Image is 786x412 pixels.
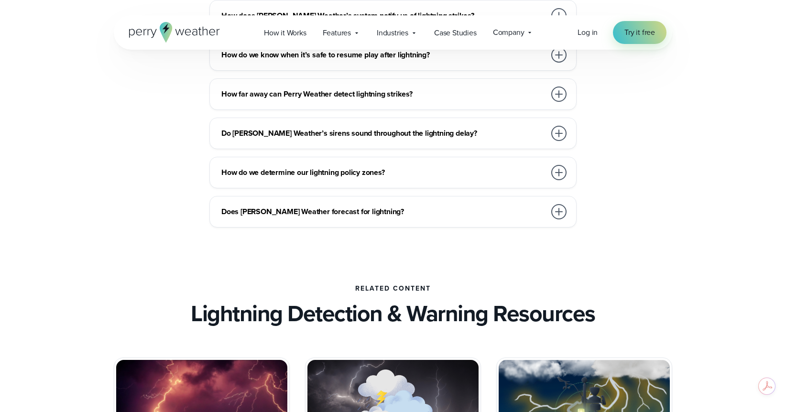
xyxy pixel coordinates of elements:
h3: Lightning Detection & Warning Resources [191,300,595,327]
a: Case Studies [426,23,485,43]
a: Log in [578,27,598,38]
h3: Does [PERSON_NAME] Weather forecast for lightning? [221,206,546,217]
h2: Related Content [355,285,431,293]
h3: How do we determine our lightning policy zones? [221,167,546,178]
h3: Do [PERSON_NAME] Weather’s sirens sound throughout the lightning delay? [221,128,546,139]
span: Features [323,27,351,39]
span: Industries [377,27,408,39]
a: How it Works [256,23,315,43]
span: Case Studies [434,27,477,39]
span: Try it free [624,27,655,38]
h3: How does [PERSON_NAME] Weather’s system notify us of lightning strikes? [221,10,546,22]
a: Try it free [613,21,666,44]
h3: How far away can Perry Weather detect lightning strikes? [221,88,546,100]
span: How it Works [264,27,306,39]
span: Company [493,27,524,38]
h3: How do we know when it’s safe to resume play after lightning? [221,49,546,61]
